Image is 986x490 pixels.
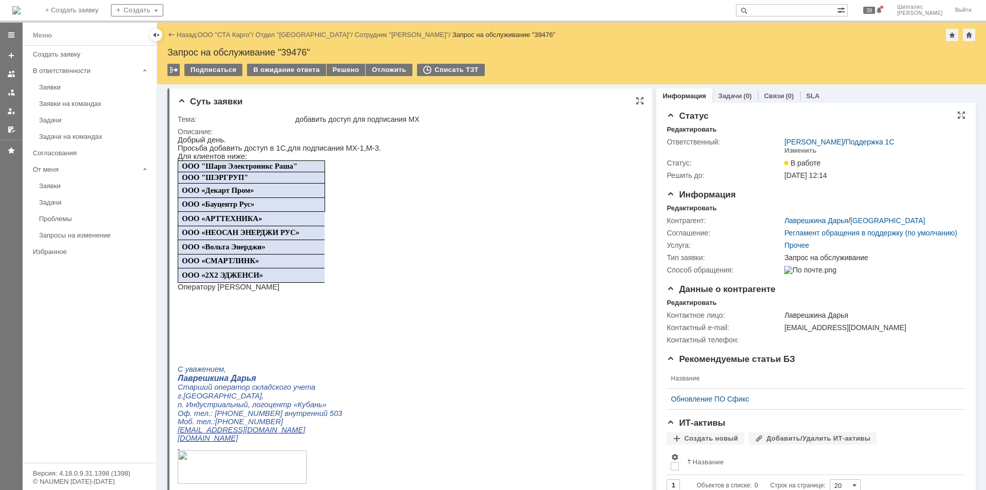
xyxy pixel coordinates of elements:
[295,115,637,123] div: добавить доступ для подписания МХ
[784,216,925,225] div: /
[897,10,943,16] span: [PERSON_NAME]
[35,79,154,95] a: Заявки
[806,92,820,100] a: SLA
[667,284,775,294] span: Данные о контрагенте
[355,31,449,39] a: Сотрудник "[PERSON_NAME]"
[3,103,20,119] a: Мои заявки
[4,64,77,72] span: ООО «Бауцентр Рус»
[662,92,706,100] a: Информация
[4,79,84,87] span: ООО «АРТТЕХНИКА»
[12,6,21,14] a: Перейти на домашнюю страницу
[671,395,953,403] a: Обновление ПО Сфикс
[4,135,85,143] span: ООО «2Х2 ЭДЖЕНСИ»
[946,29,958,41] div: Добавить в избранное
[39,231,150,239] div: Запросы на изменение
[784,216,848,225] a: Лаврешкина Дарья
[784,138,894,146] div: /
[786,92,794,100] div: (0)
[667,418,725,428] span: ИТ-активы
[4,38,70,46] span: ООО "ШЭРГРУП"
[667,323,782,332] div: Контактный e-mail:
[784,171,827,179] span: [DATE] 12:14
[784,241,809,249] a: Прочее
[33,470,146,477] div: Версия: 4.18.0.9.31.1398 (1398)
[167,47,976,58] div: Запрос на обслуживание "39476"
[850,216,925,225] a: [GEOGRAPHIC_DATA]
[256,31,351,39] a: Отдел "[GEOGRAPHIC_DATA]"
[784,253,960,262] div: Запрос на обслуживание
[845,138,894,146] a: Поддержка 1С
[897,4,943,10] span: Шилгалис
[35,211,154,227] a: Проблемы
[39,182,150,190] div: Заявки
[33,478,146,485] div: © NAUMEN [DATE]-[DATE]
[3,84,20,101] a: Заявки в моей ответственности
[35,194,154,210] a: Задачи
[764,92,784,100] a: Связи
[667,299,716,307] div: Редактировать
[4,93,122,101] span: ООО «НЕОСАН ЭНЕРДЖИ РУС»
[198,31,256,39] div: /
[35,96,154,112] a: Заявки на командах
[837,5,847,14] span: Расширенный поиск
[150,29,162,41] div: Скрыть меню
[3,66,20,82] a: Заявки на командах
[4,107,88,115] span: ООО «Вольта Энерджи»
[683,449,957,475] th: Название
[784,147,817,155] div: Изменить
[35,129,154,144] a: Задачи на командах
[963,29,975,41] div: Сделать домашней страницей
[784,229,957,237] a: Регламент обращения в поддержку (по умолчанию)
[784,311,960,319] div: Лаврешкина Дарья
[784,266,836,274] img: По почте.png
[3,121,20,138] a: Мои согласования
[667,354,795,364] span: Рекомендуемые статьи БЗ
[667,311,782,319] div: Контактное лицо:
[39,133,150,140] div: Задачи на командах
[178,97,242,106] span: Суть заявки
[667,125,716,134] div: Редактировать
[667,216,782,225] div: Контрагент:
[4,50,76,59] span: ООО «Декарт Пром»
[33,166,139,173] div: От меня
[636,97,644,105] div: На всю страницу
[452,31,556,39] div: Запрос на обслуживание "39476"
[178,128,639,136] div: Описание:
[667,111,708,121] span: Статус
[167,64,180,76] div: Работа с массовостью
[196,30,197,38] div: |
[667,369,957,389] th: Название
[784,323,960,332] div: [EMAIL_ADDRESS][DOMAIN_NAME]
[4,26,120,34] span: ООО "Шарп Электроникс Раша"
[667,171,782,179] div: Решить до:
[863,7,875,14] span: 39
[177,31,196,39] a: Назад
[667,336,782,344] div: Контактный телефон:
[35,178,154,194] a: Заявки
[671,453,679,461] span: Настройки
[12,6,21,14] img: logo
[696,482,751,489] span: Объектов в списке:
[198,31,252,39] a: ООО "СТА Карго"
[35,112,154,128] a: Задачи
[39,100,150,107] div: Заявки на командах
[39,198,150,206] div: Задачи
[667,229,782,237] div: Соглашение:
[355,31,452,39] div: /
[3,47,20,64] a: Создать заявку
[4,121,81,129] span: ООО «СМАРТЛИНК»
[667,266,782,274] div: Способ обращения:
[667,204,716,212] div: Редактировать
[667,159,782,167] div: Статус:
[39,215,150,223] div: Проблемы
[33,29,52,42] div: Меню
[33,67,139,75] div: В ответственности
[667,190,735,199] span: Информация
[957,111,965,119] div: На всю страницу
[784,159,820,167] span: В работе
[744,92,752,100] div: (0)
[667,241,782,249] div: Услуга:
[178,115,293,123] div: Тема:
[692,458,724,466] div: Название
